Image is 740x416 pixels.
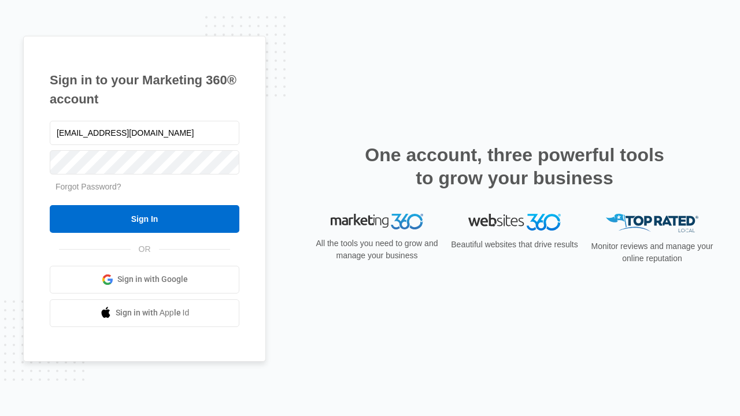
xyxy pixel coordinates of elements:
[50,205,239,233] input: Sign In
[361,143,668,190] h2: One account, three powerful tools to grow your business
[331,214,423,230] img: Marketing 360
[468,214,561,231] img: Websites 360
[312,237,442,262] p: All the tools you need to grow and manage your business
[131,243,159,255] span: OR
[50,121,239,145] input: Email
[450,239,579,251] p: Beautiful websites that drive results
[117,273,188,285] span: Sign in with Google
[587,240,717,265] p: Monitor reviews and manage your online reputation
[50,266,239,294] a: Sign in with Google
[50,70,239,109] h1: Sign in to your Marketing 360® account
[116,307,190,319] span: Sign in with Apple Id
[55,182,121,191] a: Forgot Password?
[50,299,239,327] a: Sign in with Apple Id
[606,214,698,233] img: Top Rated Local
